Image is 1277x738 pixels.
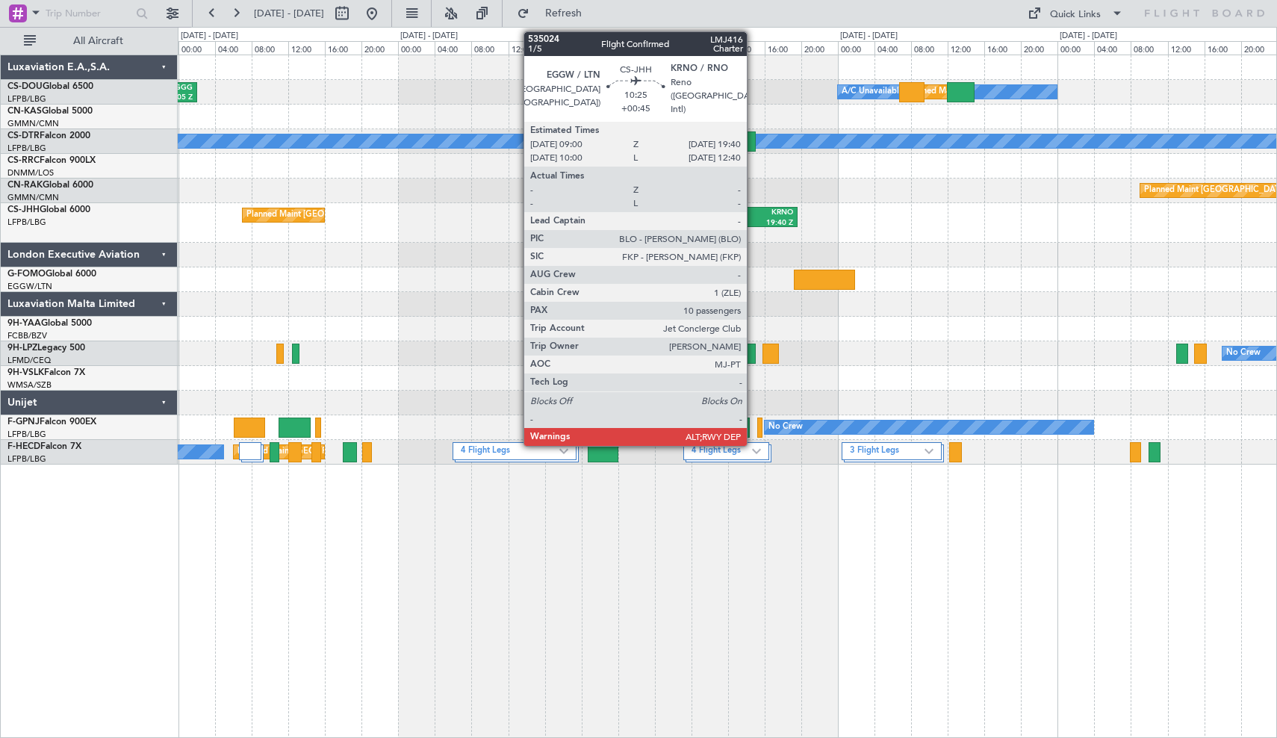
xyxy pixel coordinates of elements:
[7,319,92,328] a: 9H-YAAGlobal 5000
[1094,41,1131,55] div: 04:00
[1057,41,1094,55] div: 00:00
[603,83,644,93] div: KLAX
[559,448,568,454] img: arrow-gray.svg
[948,41,984,55] div: 12:00
[655,41,692,55] div: 04:00
[7,270,46,279] span: G-FOMO
[7,429,46,440] a: LFPB/LBG
[7,217,46,228] a: LFPB/LBG
[7,181,93,190] a: CN-RAKGlobal 6000
[7,205,40,214] span: CS-JHH
[7,281,52,292] a: EGGW/LTN
[7,82,93,91] a: CS-DOUGlobal 6500
[361,41,398,55] div: 20:00
[7,330,47,341] a: FCBB/BZV
[7,82,43,91] span: CS-DOU
[728,41,765,55] div: 12:00
[7,319,41,328] span: 9H-YAA
[471,41,508,55] div: 08:00
[7,131,40,140] span: CS-DTR
[752,448,761,454] img: arrow-gray.svg
[16,29,162,53] button: All Aircraft
[842,81,904,103] div: A/C Unavailable
[7,93,46,105] a: LFPB/LBG
[509,41,545,55] div: 12:00
[7,442,40,451] span: F-HECD
[749,208,794,218] div: KRNO
[618,41,655,55] div: 00:00
[704,208,749,218] div: EGGW
[644,93,686,103] div: 07:55 Z
[704,218,749,229] div: 09:00 Z
[7,344,85,353] a: 9H-LPZLegacy 500
[7,418,96,427] a: F-GPNJFalcon 900EX
[510,1,600,25] button: Refresh
[1131,41,1167,55] div: 08:00
[874,41,911,55] div: 04:00
[1050,7,1101,22] div: Quick Links
[7,143,46,154] a: LFPB/LBG
[7,181,43,190] span: CN-RAK
[178,41,215,55] div: 00:00
[911,41,948,55] div: 08:00
[768,416,803,438] div: No Crew
[603,93,644,103] div: 22:00 Z
[749,218,794,229] div: 19:40 Z
[838,41,874,55] div: 00:00
[1021,41,1057,55] div: 20:00
[398,41,435,55] div: 00:00
[7,192,59,203] a: GMMN/CMN
[850,445,925,458] label: 3 Flight Legs
[7,442,81,451] a: F-HECDFalcon 7X
[7,368,44,377] span: 9H-VSLK
[7,379,52,391] a: WMSA/SZB
[252,41,288,55] div: 08:00
[621,30,678,43] div: [DATE] - [DATE]
[7,355,51,366] a: LFMD/CEQ
[1168,41,1205,55] div: 12:00
[7,453,46,465] a: LFPB/LBG
[692,41,728,55] div: 08:00
[246,204,482,226] div: Planned Maint [GEOGRAPHIC_DATA] ([GEOGRAPHIC_DATA])
[461,445,559,458] label: 4 Flight Legs
[7,107,42,116] span: CN-KAS
[7,418,40,427] span: F-GPNJ
[254,7,324,20] span: [DATE] - [DATE]
[7,118,59,129] a: GMMN/CMN
[215,41,252,55] div: 04:00
[7,131,90,140] a: CS-DTRFalcon 2000
[39,36,158,46] span: All Aircraft
[7,368,85,377] a: 9H-VSLKFalcon 7X
[237,441,473,463] div: Planned Maint [GEOGRAPHIC_DATA] ([GEOGRAPHIC_DATA])
[435,41,471,55] div: 04:00
[325,41,361,55] div: 16:00
[7,270,96,279] a: G-FOMOGlobal 6000
[644,83,686,93] div: EGGW
[1060,30,1117,43] div: [DATE] - [DATE]
[7,156,40,165] span: CS-RRC
[765,41,801,55] div: 16:00
[582,41,618,55] div: 20:00
[7,107,93,116] a: CN-KASGlobal 5000
[181,30,238,43] div: [DATE] - [DATE]
[692,445,752,458] label: 4 Flight Legs
[7,344,37,353] span: 9H-LPZ
[400,30,458,43] div: [DATE] - [DATE]
[46,2,131,25] input: Trip Number
[7,167,54,179] a: DNMM/LOS
[984,41,1021,55] div: 16:00
[1205,41,1241,55] div: 16:00
[1020,1,1131,25] button: Quick Links
[7,205,90,214] a: CS-JHHGlobal 6000
[532,8,595,19] span: Refresh
[801,41,838,55] div: 20:00
[840,30,898,43] div: [DATE] - [DATE]
[1226,342,1261,365] div: No Crew
[545,41,582,55] div: 16:00
[7,156,96,165] a: CS-RRCFalcon 900LX
[288,41,325,55] div: 12:00
[925,448,933,454] img: arrow-gray.svg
